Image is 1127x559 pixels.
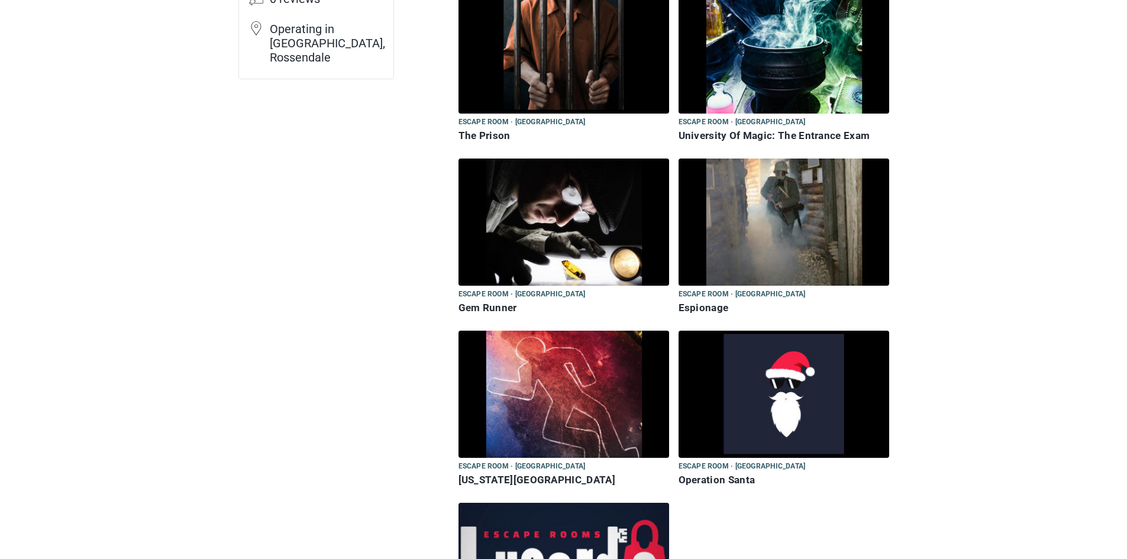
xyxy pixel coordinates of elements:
img: Operation Santa [679,331,889,458]
span: Escape room · [GEOGRAPHIC_DATA] [679,116,806,129]
a: Gem Runner Escape room · [GEOGRAPHIC_DATA] Gem Runner [458,159,669,316]
h6: The Prison [458,130,669,142]
span: Escape room · [GEOGRAPHIC_DATA] [679,460,806,473]
img: Gem Runner [458,159,669,286]
span: Escape room · [GEOGRAPHIC_DATA] [458,460,586,473]
span: Escape room · [GEOGRAPHIC_DATA] [458,288,586,301]
a: Operation Santa Escape room · [GEOGRAPHIC_DATA] Operation Santa [679,331,889,489]
span: Escape room · [GEOGRAPHIC_DATA] [679,288,806,301]
img: Virginia House [458,331,669,458]
a: Virginia House Escape room · [GEOGRAPHIC_DATA] [US_STATE][GEOGRAPHIC_DATA] [458,331,669,489]
h6: Gem Runner [458,302,669,314]
h6: Espionage [679,302,889,314]
h6: [US_STATE][GEOGRAPHIC_DATA] [458,474,669,486]
a: Espionage Escape room · [GEOGRAPHIC_DATA] Espionage [679,159,889,316]
h6: University Of Magic: The Entrance Exam [679,130,889,142]
span: Escape room · [GEOGRAPHIC_DATA] [458,116,586,129]
h6: Operation Santa [679,474,889,486]
td: Operating in [GEOGRAPHIC_DATA], Rossendale [270,21,386,72]
img: Espionage [679,159,889,286]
